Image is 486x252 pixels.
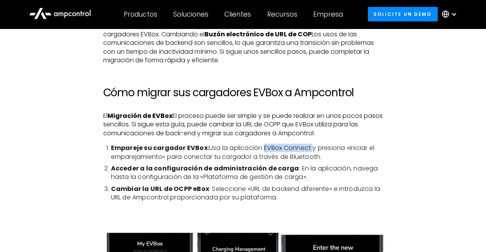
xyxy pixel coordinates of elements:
[103,21,383,65] p: Una de las principales ventajas de Ampcontrol es la facilidad con la que puede migrar sus cargado...
[267,10,297,19] div: Recursos
[107,111,172,120] strong: Migración de EVBox
[173,10,208,19] div: Soluciones
[111,185,383,202] li: : Seleccione «URL de backend diferente» e introduzca la URL de Ampcontrol proporcionada por su pl...
[111,143,209,152] strong: Empareje su cargador EVBox:
[368,7,438,21] a: Solicite un demo
[111,164,299,173] strong: Acceder a la configuración de administración de carga
[124,10,157,19] div: Productos
[204,30,311,39] strong: Buzón electrónico de URL de COP
[111,164,383,182] li: : En la aplicación, navega hasta la configuración de la «Plataforma de gestión de carga».
[103,112,383,138] p: El El proceso puede ser simple y se puede realizar en unos pocos pasos sencillos. Si sigue esta g...
[224,10,251,19] div: Clientes
[313,10,343,19] div: Empresa
[111,184,209,193] strong: Cambiar la URL de OCPP eBox
[103,86,383,99] h2: Cómo migrar sus cargadores EVBox a Ampcontrol
[111,144,383,161] li: Usa la aplicación EVBox Connect y presiona «iniciar el emparejamiento» para conectar tu cargador ...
